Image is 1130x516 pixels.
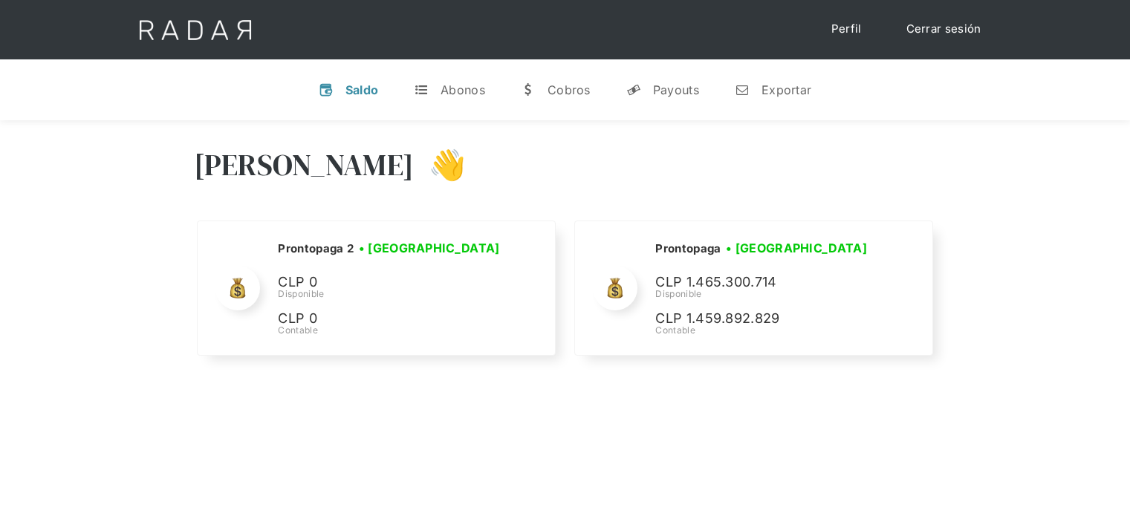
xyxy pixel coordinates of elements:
p: CLP 0 [278,272,501,293]
div: v [319,82,334,97]
h3: • [GEOGRAPHIC_DATA] [359,239,500,257]
a: Cerrar sesión [892,15,996,44]
div: Disponible [655,287,878,301]
div: y [626,82,641,97]
div: Saldo [345,82,379,97]
p: CLP 1.465.300.714 [655,272,878,293]
div: Payouts [653,82,699,97]
a: Perfil [816,15,877,44]
h2: Prontopaga 2 [278,241,354,256]
h3: 👋 [414,146,466,183]
h3: [PERSON_NAME] [194,146,415,183]
div: Contable [278,324,504,337]
p: CLP 0 [278,308,501,330]
div: n [735,82,750,97]
p: CLP 1.459.892.829 [655,308,878,330]
h2: Prontopaga [655,241,721,256]
div: Cobros [548,82,591,97]
div: t [414,82,429,97]
div: Abonos [441,82,485,97]
div: Contable [655,324,878,337]
div: w [521,82,536,97]
h3: • [GEOGRAPHIC_DATA] [726,239,867,257]
div: Disponible [278,287,504,301]
div: Exportar [762,82,811,97]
